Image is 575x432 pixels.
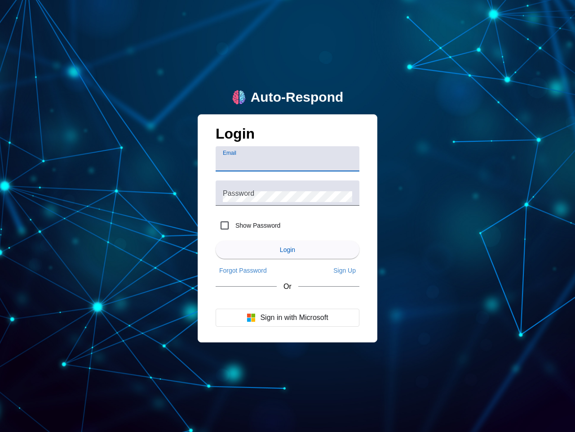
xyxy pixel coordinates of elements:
button: Sign in with Microsoft [216,309,359,327]
span: Login [280,246,295,253]
button: Login [216,241,359,259]
div: Auto-Respond [251,90,344,105]
mat-label: Password [223,189,254,197]
span: Or [283,283,292,291]
label: Show Password [234,221,280,230]
mat-label: Email [223,150,236,156]
img: logo [232,90,246,104]
span: Sign Up [333,267,356,274]
span: Forgot Password [219,267,267,274]
h1: Login [216,126,359,147]
a: logoAuto-Respond [232,90,344,105]
img: Microsoft logo [247,313,256,322]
